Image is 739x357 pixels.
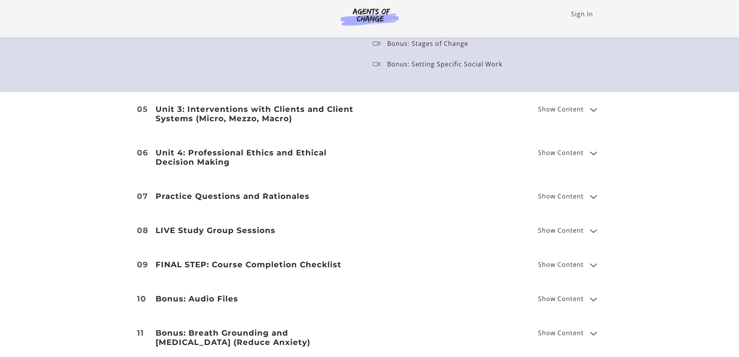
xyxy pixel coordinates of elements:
[156,328,360,347] h3: Bonus: Breath Grounding and [MEDICAL_DATA] (Reduce Anxiety)
[590,294,596,304] button: Show Content
[137,295,146,303] span: 10
[538,296,584,302] span: Show Content
[590,104,596,114] button: Show Content
[137,329,144,337] span: 11
[590,328,596,338] button: Show Content
[137,226,148,234] span: 08
[137,192,148,200] span: 07
[137,261,148,268] span: 09
[590,148,596,158] button: Show Content
[156,226,360,235] h3: LIVE Study Group Sessions
[156,148,360,167] h3: Unit 4: Professional Ethics and Ethical Decision Making
[571,10,593,18] a: Sign In
[387,61,509,67] p: Bonus: Setting Specific Social Work
[137,149,148,157] span: 06
[156,192,360,201] h3: Practice Questions and Rationales
[387,40,474,47] p: Bonus: Stages of Change
[538,193,584,199] span: Show Content
[538,150,584,156] span: Show Content
[156,294,360,303] h3: Bonus: Audio Files
[538,227,584,233] span: Show Content
[590,260,596,270] button: Show Content
[590,226,596,235] button: Show Content
[538,106,584,112] span: Show Content
[590,192,596,201] button: Show Content
[156,260,360,269] h3: FINAL STEP: Course Completion Checklist
[538,261,584,268] span: Show Content
[538,330,584,336] span: Show Content
[332,8,407,26] img: Agents of Change Logo
[156,104,360,123] h3: Unit 3: Interventions with Clients and Client Systems (Micro, Mezzo, Macro)
[137,105,148,113] span: 05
